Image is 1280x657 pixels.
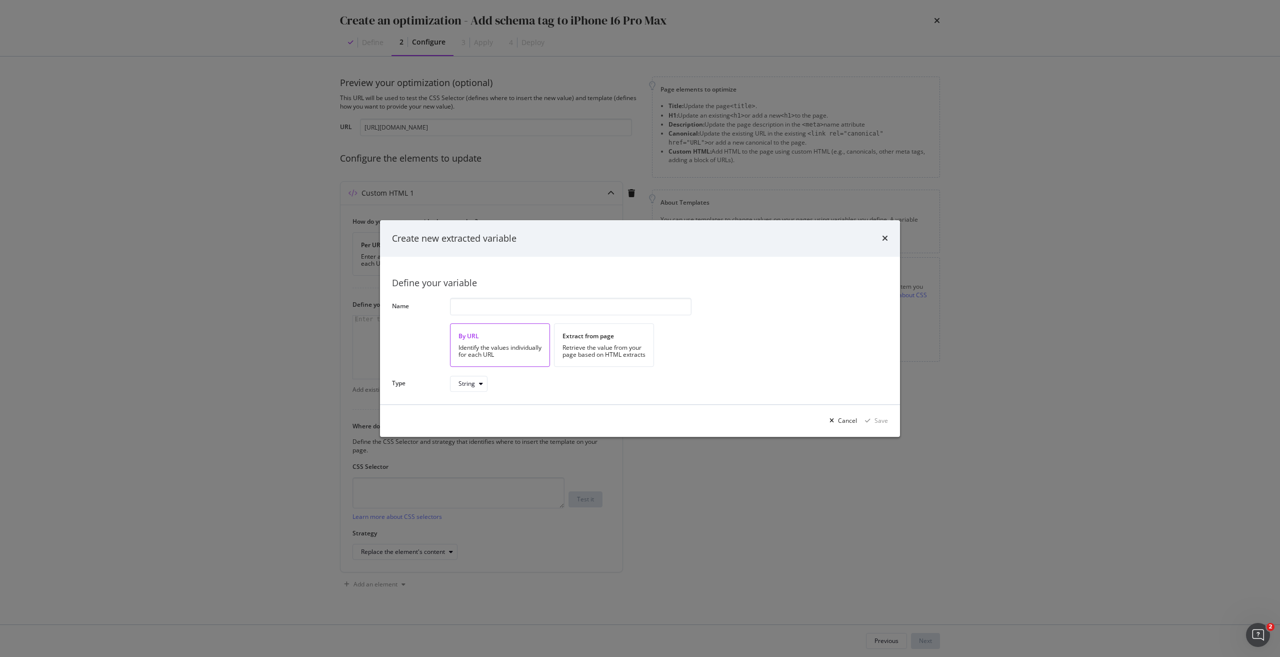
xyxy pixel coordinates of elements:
div: Define your variable [392,277,888,290]
div: Retrieve the value from your page based on HTML extracts [562,344,645,358]
div: Save [874,417,888,425]
label: Name [392,302,442,313]
div: Cancel [838,417,857,425]
div: modal [380,220,900,437]
div: String [458,381,475,387]
div: By URL [458,332,541,340]
label: Type [392,379,442,390]
button: String [450,376,487,392]
button: Cancel [825,413,857,429]
div: times [882,232,888,245]
div: Create new extracted variable [392,232,516,245]
div: Extract from page [562,332,645,340]
div: Identify the values individually for each URL [458,344,541,358]
button: Save [861,413,888,429]
iframe: Intercom live chat [1246,623,1270,647]
span: 2 [1266,623,1274,631]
